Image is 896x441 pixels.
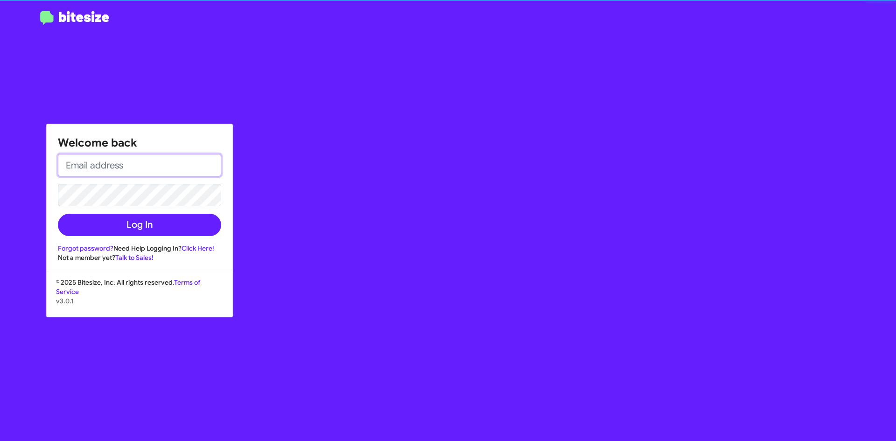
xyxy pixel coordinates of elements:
[58,135,221,150] h1: Welcome back
[115,253,154,262] a: Talk to Sales!
[58,244,221,253] div: Need Help Logging In?
[56,296,223,306] p: v3.0.1
[58,253,221,262] div: Not a member yet?
[58,214,221,236] button: Log In
[58,244,113,252] a: Forgot password?
[58,154,221,176] input: Email address
[47,278,232,317] div: © 2025 Bitesize, Inc. All rights reserved.
[182,244,214,252] a: Click Here!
